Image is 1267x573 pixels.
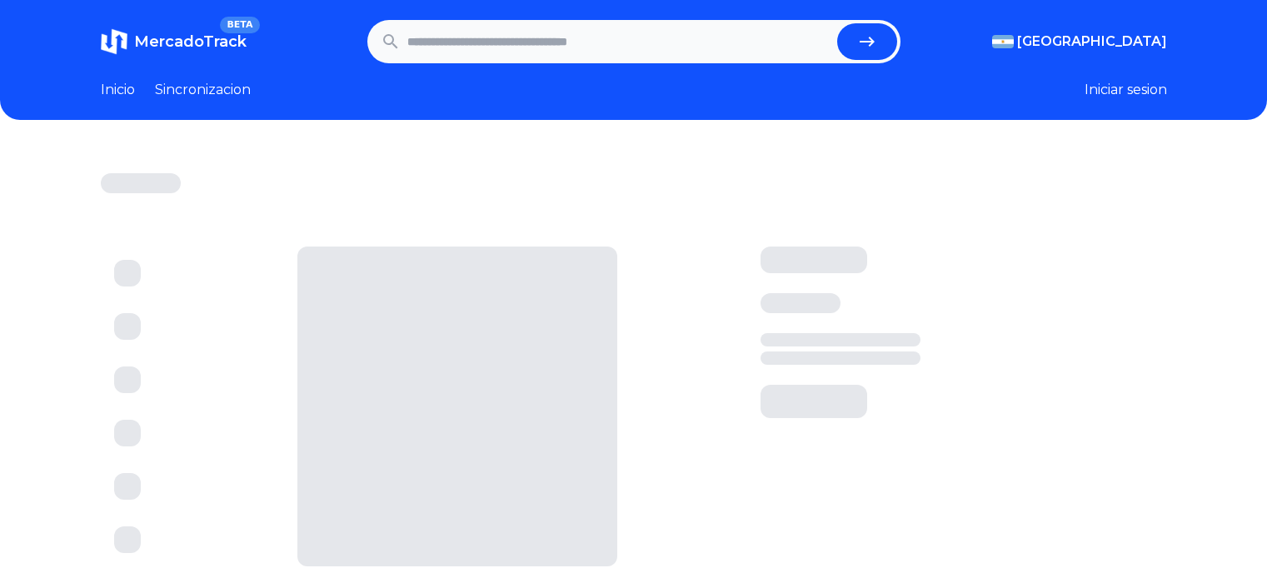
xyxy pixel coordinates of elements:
[1085,80,1167,100] button: Iniciar sesion
[220,17,259,33] span: BETA
[992,32,1167,52] button: [GEOGRAPHIC_DATA]
[155,80,251,100] a: Sincronizacion
[134,32,247,51] span: MercadoTrack
[992,35,1014,48] img: Argentina
[101,28,247,55] a: MercadoTrackBETA
[101,28,127,55] img: MercadoTrack
[1017,32,1167,52] span: [GEOGRAPHIC_DATA]
[101,80,135,100] a: Inicio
